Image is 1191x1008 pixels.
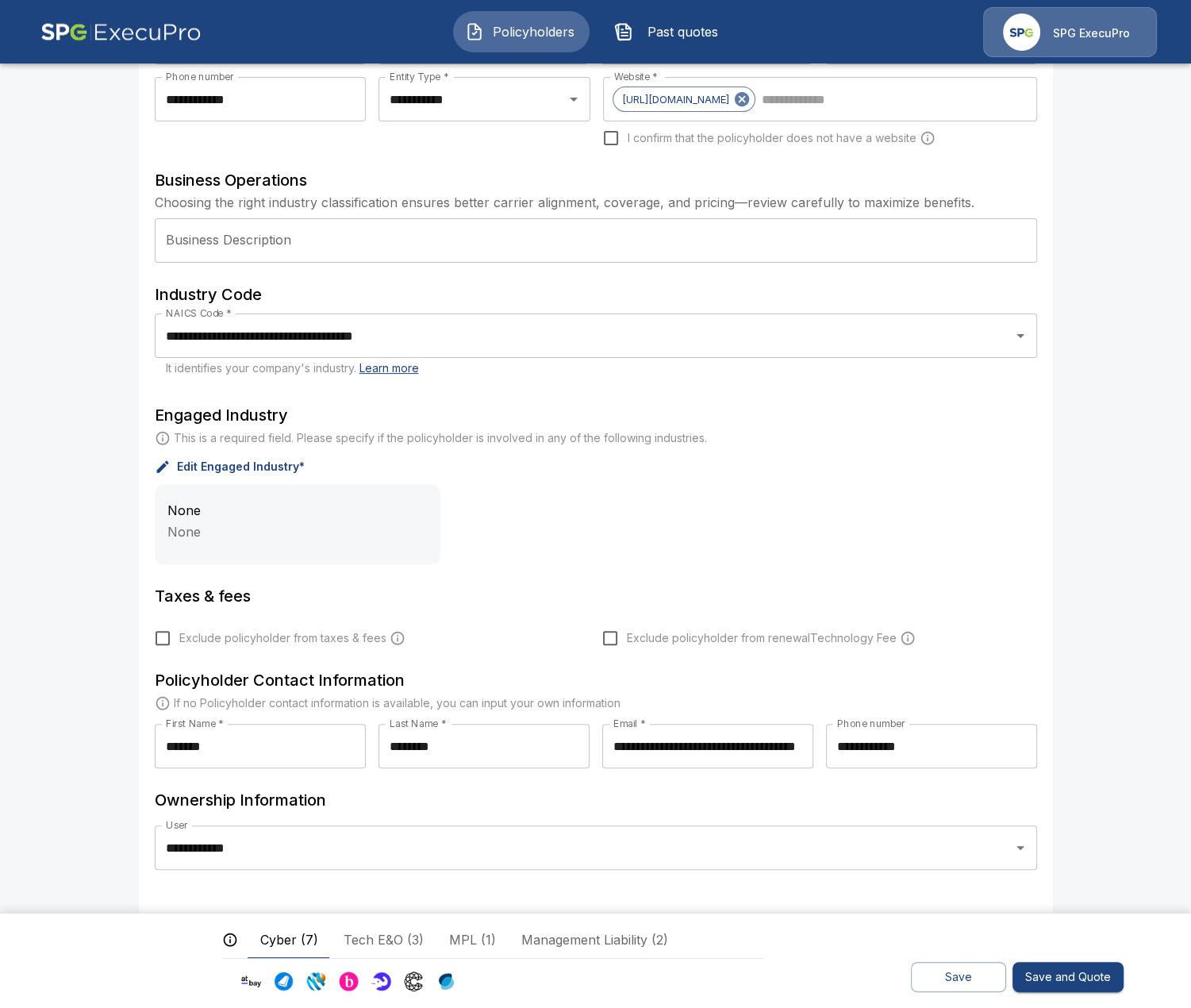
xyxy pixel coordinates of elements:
[900,630,916,646] svg: Carrier fees will still be applied
[174,430,707,446] p: This is a required field. Please specify if the policyholder is involved in any of the following ...
[983,7,1157,57] a: Agency IconSPG ExecuPro
[563,88,585,110] button: Open
[155,167,1037,193] h6: Business Operations
[1053,25,1130,41] p: SPG ExecuPro
[174,695,620,711] p: If no Policyholder contact information is available, you can input your own information
[640,22,727,41] span: Past quotes
[155,402,1037,428] h6: Engaged Industry
[911,962,1006,993] button: Save
[920,130,936,146] svg: Carriers run a cyber security scan on the policyholders' websites. Please enter a website wheneve...
[222,932,238,948] svg: The carriers and lines of business displayed below reflect potential appetite based on available ...
[390,630,405,646] svg: Carrier and processing fees will still be applied
[390,717,446,730] label: Last Name *
[166,818,188,832] label: User
[260,930,318,949] span: Cyber (7)
[155,787,1037,813] h6: Ownership Information
[155,583,1037,609] h6: Taxes & fees
[465,22,484,41] img: Policyholders Icon
[179,630,386,646] span: Exclude policyholder from taxes & fees
[1012,962,1124,993] button: Save and Quote
[453,11,590,52] button: Policyholders IconPolicyholders
[613,90,738,109] span: [URL][DOMAIN_NAME]
[339,971,359,991] img: Carrier Logo
[306,971,326,991] img: Carrier Logo
[613,87,755,112] div: [URL][DOMAIN_NAME]
[166,361,419,375] span: It identifies your company's industry.
[167,502,201,518] span: None
[490,22,578,41] span: Policyholders
[613,717,646,730] label: Email *
[344,930,424,949] span: Tech E&O (3)
[436,971,456,991] img: Carrier Logo
[1009,837,1032,859] button: Open
[449,930,496,949] span: MPL (1)
[155,668,1037,693] h6: Policyholder Contact Information
[627,630,897,646] span: Exclude policyholder from renewal Technology Fee
[241,971,261,991] img: Carrier Logo
[155,282,1037,307] h6: Industry Code
[837,717,905,730] label: Phone number
[404,971,424,991] img: Carrier Logo
[1003,13,1040,51] img: Agency Icon
[614,70,658,83] label: Website *
[167,524,201,540] span: None
[371,971,391,991] img: Carrier Logo
[40,7,202,57] img: AA Logo
[166,306,232,320] label: NAICS Code *
[166,70,234,83] label: Phone number
[155,193,1037,212] p: Choosing the right industry classification ensures better carrier alignment, coverage, and pricin...
[602,11,739,52] button: Past quotes IconPast quotes
[166,717,224,730] label: First Name *
[177,461,305,472] p: Edit Engaged Industry*
[628,130,916,146] span: I confirm that the policyholder does not have a website
[614,22,633,41] img: Past quotes Icon
[1009,325,1032,347] button: Open
[359,361,419,375] a: Learn more
[390,70,448,83] label: Entity Type *
[521,930,668,949] span: Management Liability (2)
[274,971,294,991] img: Carrier Logo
